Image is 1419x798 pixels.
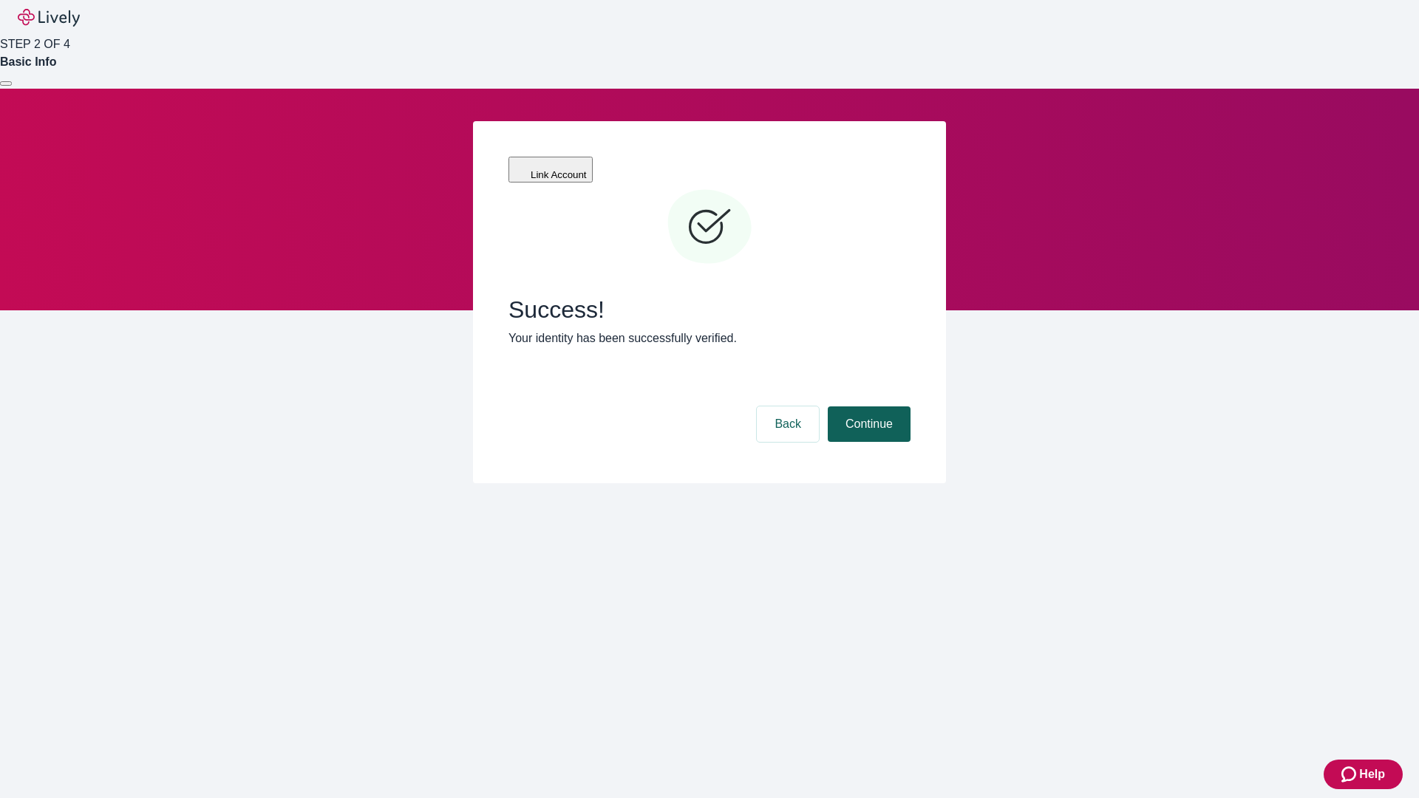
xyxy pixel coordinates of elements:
button: Continue [828,406,911,442]
img: Lively [18,9,80,27]
span: Help [1359,765,1385,783]
span: Success! [508,296,911,324]
svg: Checkmark icon [665,183,754,272]
svg: Zendesk support icon [1341,765,1359,783]
button: Back [757,406,819,442]
p: Your identity has been successfully verified. [508,330,911,347]
button: Zendesk support iconHelp [1324,760,1403,789]
button: Link Account [508,157,593,183]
